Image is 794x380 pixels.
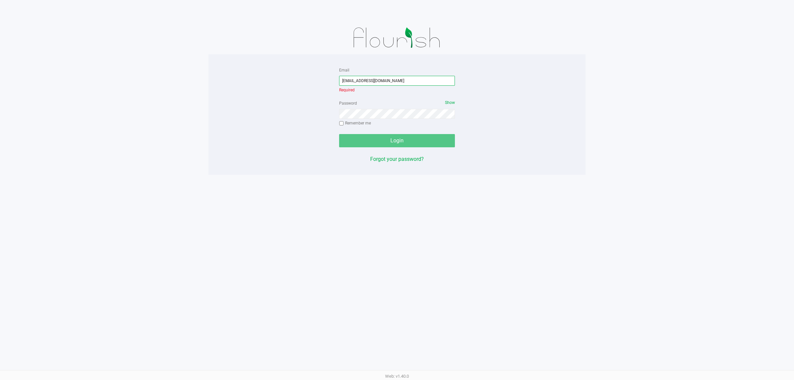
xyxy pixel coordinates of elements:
[339,120,371,126] label: Remember me
[385,374,409,379] span: Web: v1.40.0
[339,100,357,106] label: Password
[339,121,344,126] input: Remember me
[445,100,455,105] span: Show
[370,155,424,163] button: Forgot your password?
[339,88,355,92] span: Required
[339,67,349,73] label: Email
